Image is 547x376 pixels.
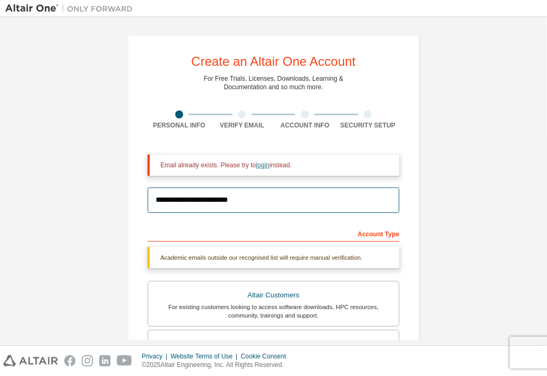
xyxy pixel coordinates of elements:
div: Website Terms of Use [170,352,241,361]
img: altair_logo.svg [3,355,58,366]
div: Personal Info [148,121,211,130]
div: Cookie Consent [241,352,292,361]
div: Students [155,337,392,352]
img: instagram.svg [82,355,93,366]
div: Account Info [273,121,337,130]
div: For Free Trials, Licenses, Downloads, Learning & Documentation and so much more. [204,74,344,91]
div: Altair Customers [155,288,392,303]
img: Altair One [5,3,138,14]
div: Academic emails outside our recognised list will require manual verification. [148,247,399,268]
img: youtube.svg [117,355,132,366]
div: Verify Email [211,121,274,130]
div: Privacy [142,352,170,361]
div: Create an Altair One Account [191,55,356,68]
div: Email already exists. Please try to instead. [160,161,391,169]
div: For existing customers looking to access software downloads, HPC resources, community, trainings ... [155,303,392,320]
p: © 2025 Altair Engineering, Inc. All Rights Reserved. [142,361,293,370]
img: facebook.svg [64,355,75,366]
img: linkedin.svg [99,355,110,366]
div: Account Type [148,225,399,242]
a: login [256,161,269,169]
div: Security Setup [337,121,400,130]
